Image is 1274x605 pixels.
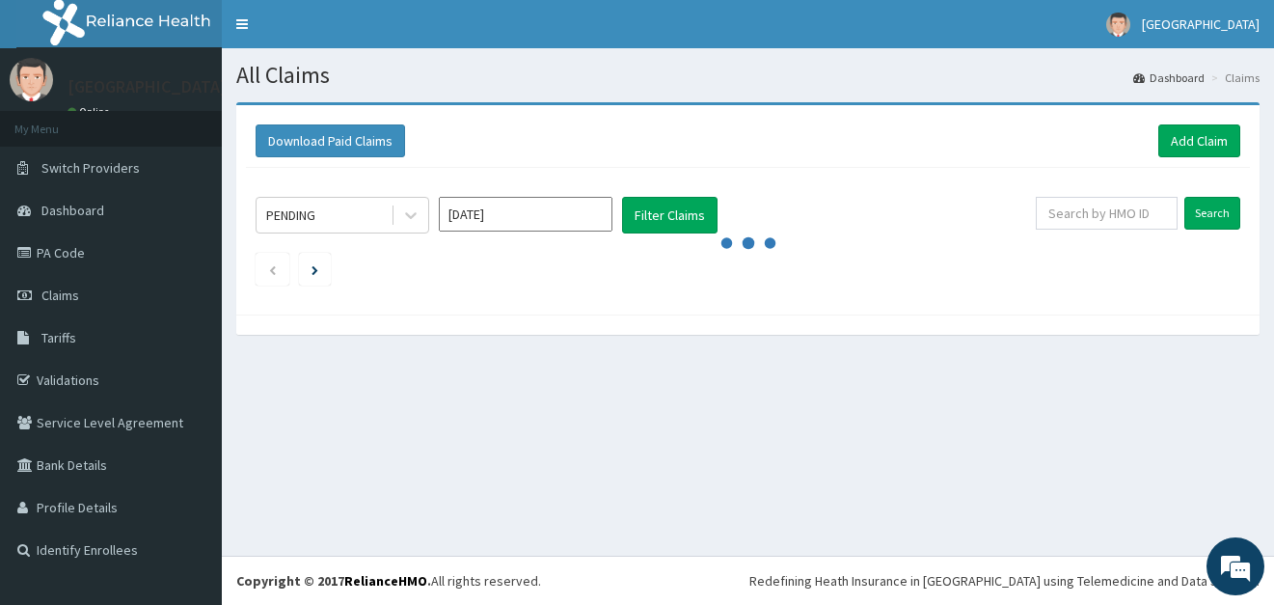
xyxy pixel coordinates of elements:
strong: Copyright © 2017 . [236,572,431,590]
img: User Image [10,58,53,101]
img: User Image [1106,13,1130,37]
span: Switch Providers [41,159,140,177]
input: Search by HMO ID [1036,197,1178,230]
a: Add Claim [1158,124,1240,157]
span: Dashboard [41,202,104,219]
button: Download Paid Claims [256,124,405,157]
a: Previous page [268,261,277,278]
p: [GEOGRAPHIC_DATA] [68,78,227,96]
input: Search [1184,197,1240,230]
div: PENDING [266,206,315,225]
span: [GEOGRAPHIC_DATA] [1142,15,1260,33]
footer: All rights reserved. [222,556,1274,605]
button: Filter Claims [622,197,718,234]
a: RelianceHMO [344,572,427,590]
a: Dashboard [1133,69,1205,86]
div: Redefining Heath Insurance in [GEOGRAPHIC_DATA] using Telemedicine and Data Science! [749,571,1260,591]
a: Online [68,105,114,119]
input: Select Month and Year [439,197,612,232]
span: Tariffs [41,329,76,346]
a: Next page [312,261,318,278]
li: Claims [1206,69,1260,86]
svg: audio-loading [719,214,777,272]
h1: All Claims [236,63,1260,88]
span: Claims [41,287,79,304]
